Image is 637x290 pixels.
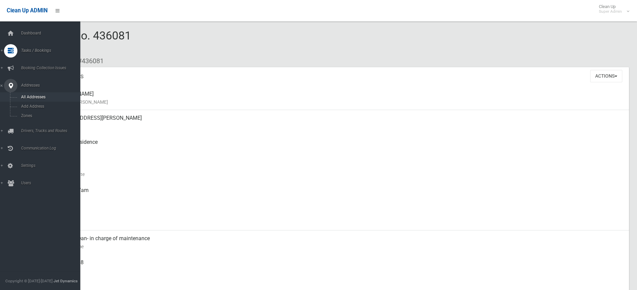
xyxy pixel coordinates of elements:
[54,243,624,251] small: Contact Name
[29,29,131,55] span: Booking No. 436081
[54,122,624,130] small: Address
[599,9,622,14] small: Super Admin
[54,194,624,202] small: Collected At
[19,83,85,88] span: Addresses
[19,95,80,99] span: All Addresses
[54,182,624,206] div: [DATE] 9:17am
[590,70,622,82] button: Actions
[54,279,78,283] strong: Jet Dynamics
[19,181,85,185] span: Users
[73,55,104,67] li: #436081
[54,255,624,279] div: 0410585368
[54,170,624,178] small: Collection Date
[5,279,52,283] span: Copyright © [DATE]-[DATE]
[54,218,624,226] small: Zone
[19,128,85,133] span: Drivers, Trucks and Routes
[19,48,85,53] span: Tasks / Bookings
[19,31,85,35] span: Dashboard
[54,110,624,134] div: [STREET_ADDRESS][PERSON_NAME]
[7,7,47,14] span: Clean Up ADMIN
[54,98,624,106] small: Name of [PERSON_NAME]
[54,206,624,230] div: [DATE]
[54,267,624,275] small: Mobile
[54,86,624,110] div: [PERSON_NAME]
[54,146,624,154] small: Pickup Point
[19,146,85,151] span: Communication Log
[54,134,624,158] div: Front of Residence
[19,163,85,168] span: Settings
[19,66,85,70] span: Booking Collection Issues
[54,230,624,255] div: kezia be clean- in charge of maintenance
[19,113,80,118] span: Zones
[54,158,624,182] div: [DATE]
[596,4,629,14] span: Clean Up
[19,104,80,109] span: Add Address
